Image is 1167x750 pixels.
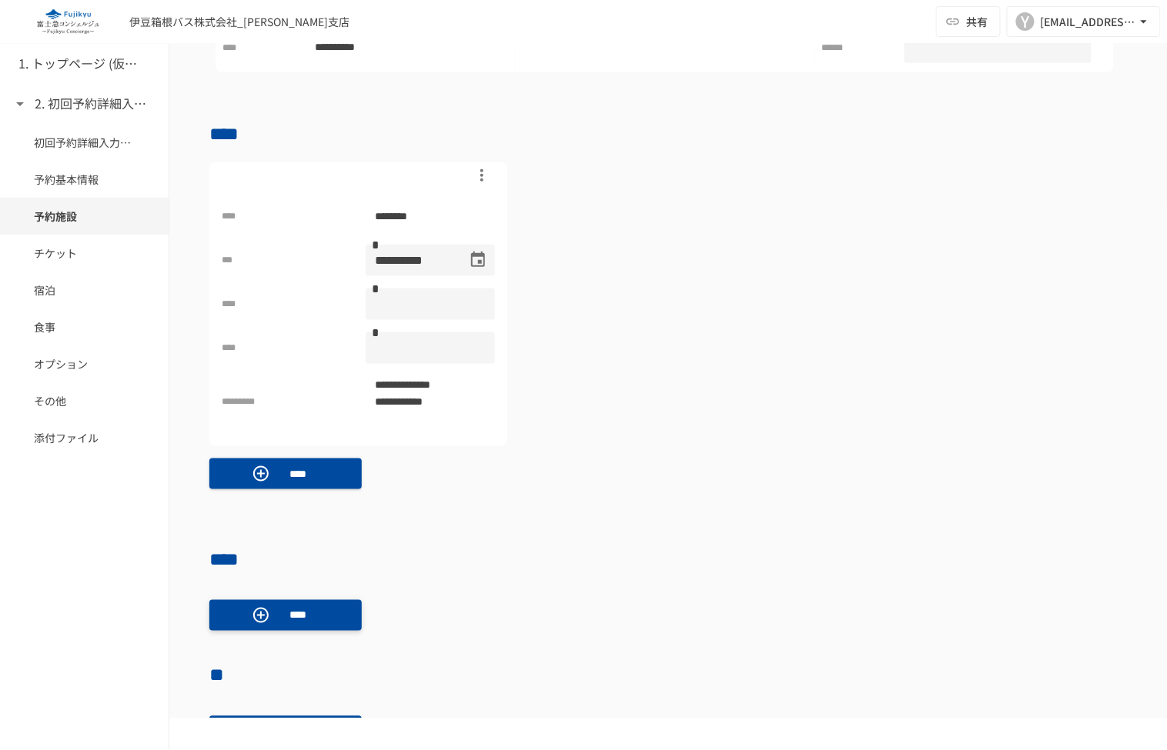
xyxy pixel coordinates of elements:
span: 宿泊 [34,282,135,298]
span: 共有 [967,13,988,30]
button: Y[EMAIL_ADDRESS][DOMAIN_NAME] [1007,6,1161,37]
span: オプション [34,355,135,372]
div: 伊豆箱根バス株式会社_[PERSON_NAME]支店 [129,14,349,30]
button: Choose date, selected date is 2025年10月25日 [463,245,493,275]
button: 共有 [936,6,1001,37]
img: eQeGXtYPV2fEKIA3pizDiVdzO5gJTl2ahLbsPaD2E4R [18,9,117,34]
span: その他 [34,392,135,409]
span: 予約施設 [34,208,135,225]
span: 添付ファイル [34,429,135,446]
span: 食事 [34,318,135,335]
span: チケット [34,245,135,262]
h6: 2. 初回予約詳細入力ページ [35,94,159,114]
h6: 1. トップページ (仮予約一覧) [18,54,142,74]
div: [EMAIL_ADDRESS][DOMAIN_NAME] [1041,12,1136,32]
div: Y [1016,12,1035,31]
span: 予約基本情報 [34,171,135,188]
span: 初回予約詳細入力ページ [34,134,135,151]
